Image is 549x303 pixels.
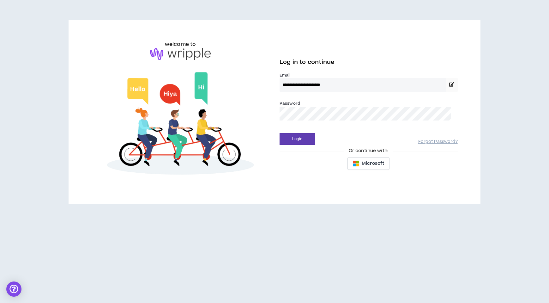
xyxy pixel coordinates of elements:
[280,133,315,145] button: Login
[347,157,389,170] button: Microsoft
[91,66,269,183] img: Welcome to Wripple
[362,160,384,167] span: Microsoft
[150,48,211,60] img: logo-brand.png
[6,281,21,297] div: Open Intercom Messenger
[165,40,196,48] h6: welcome to
[418,139,458,145] a: Forgot Password?
[344,147,393,154] span: Or continue with:
[280,101,300,106] label: Password
[280,72,458,78] label: Email
[280,58,335,66] span: Log in to continue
